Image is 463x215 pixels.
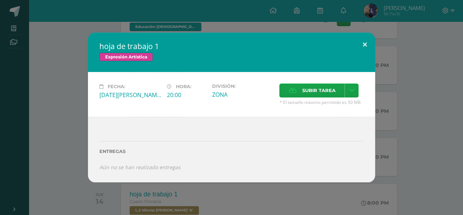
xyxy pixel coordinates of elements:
span: Hora: [176,84,191,89]
div: [DATE][PERSON_NAME] [99,91,161,99]
label: Entregas [99,149,364,154]
span: Fecha: [108,84,125,89]
div: 20:00 [167,91,206,99]
h2: hoja de trabajo 1 [99,41,364,51]
div: ZONA [212,91,273,99]
i: Aún no se han realizado entregas [99,164,181,171]
button: Close (Esc) [355,33,375,57]
span: Subir tarea [302,84,335,97]
span: * El tamaño máximo permitido es 50 MB [279,99,364,105]
label: División: [212,83,273,89]
span: Expresión Artística [99,53,153,61]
